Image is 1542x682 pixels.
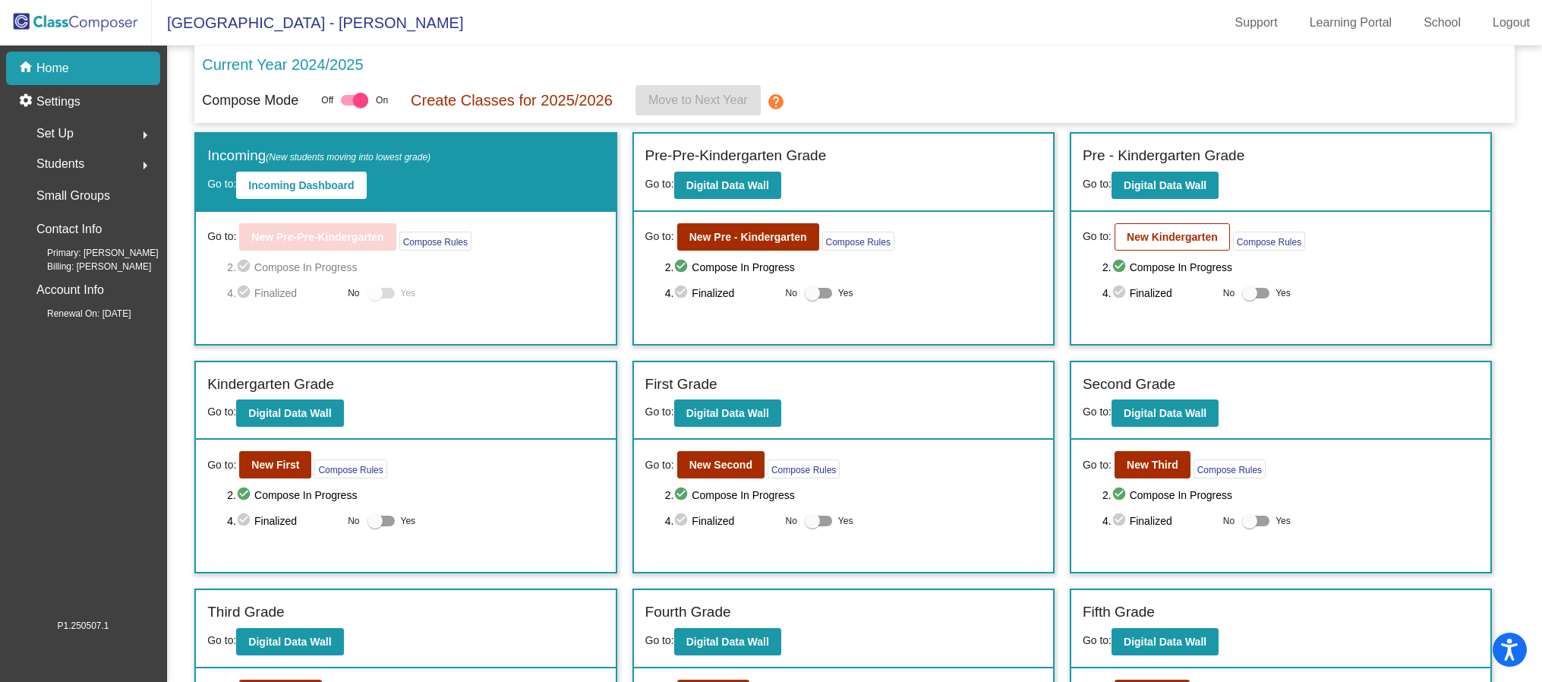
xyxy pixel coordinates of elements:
span: Set Up [36,123,74,144]
button: Compose Rules [1233,232,1305,251]
button: Compose Rules [399,232,471,251]
span: Go to: [1083,457,1112,473]
span: Go to: [645,457,674,473]
button: Move to Next Year [635,85,761,115]
a: Learning Portal [1298,11,1405,35]
label: Pre-Pre-Kindergarten Grade [645,145,827,167]
mat-icon: check_circle [236,284,254,302]
span: Go to: [645,178,674,190]
mat-icon: check_circle [236,486,254,504]
label: Third Grade [207,601,284,624]
span: No [1223,286,1235,300]
b: Digital Data Wall [686,636,769,648]
button: New Pre-Pre-Kindergarten [239,223,396,251]
span: (New students moving into lowest grade) [266,152,430,163]
label: Incoming [207,145,430,167]
b: Digital Data Wall [686,407,769,419]
button: Digital Data Wall [1112,172,1219,199]
mat-icon: check_circle [673,486,692,504]
span: 2. Compose In Progress [1102,486,1479,504]
b: New Pre - Kindergarten [689,231,807,243]
button: Digital Data Wall [674,399,781,427]
b: Incoming Dashboard [248,179,354,191]
span: No [786,286,797,300]
span: Yes [838,284,853,302]
b: Digital Data Wall [248,636,331,648]
button: Digital Data Wall [1112,628,1219,655]
span: Move to Next Year [648,93,748,106]
span: Renewal On: [DATE] [23,307,131,320]
span: 2. Compose In Progress [227,258,604,276]
p: Small Groups [36,185,110,207]
a: Logout [1481,11,1542,35]
span: Go to: [207,457,236,473]
span: Yes [1276,512,1291,530]
span: Go to: [207,178,236,190]
mat-icon: check_circle [673,258,692,276]
p: Contact Info [36,219,102,240]
button: Digital Data Wall [236,628,343,655]
label: Second Grade [1083,374,1176,396]
span: Primary: [PERSON_NAME] [23,246,159,260]
span: Go to: [1083,406,1112,418]
span: Go to: [645,406,674,418]
span: 4. Finalized [665,284,778,302]
b: Digital Data Wall [248,407,331,419]
span: No [348,286,359,300]
span: 4. Finalized [227,512,340,530]
mat-icon: arrow_right [136,156,154,175]
span: On [376,93,388,107]
b: New Kindergarten [1127,231,1218,243]
button: New Kindergarten [1115,223,1230,251]
label: Kindergarten Grade [207,374,334,396]
mat-icon: check_circle [236,258,254,276]
span: Go to: [645,634,674,646]
b: New Pre-Pre-Kindergarten [251,231,383,243]
span: No [1223,514,1235,528]
p: Compose Mode [202,90,298,111]
mat-icon: check_circle [673,512,692,530]
button: Compose Rules [822,232,894,251]
button: Incoming Dashboard [236,172,366,199]
span: Go to: [1083,178,1112,190]
p: Home [36,59,69,77]
mat-icon: home [18,59,36,77]
button: New First [239,451,311,478]
a: School [1411,11,1473,35]
p: Settings [36,93,80,111]
button: Digital Data Wall [236,399,343,427]
span: Billing: [PERSON_NAME] [23,260,151,273]
b: New First [251,459,299,471]
button: Digital Data Wall [674,628,781,655]
span: Students [36,153,84,175]
span: No [786,514,797,528]
span: [GEOGRAPHIC_DATA] - [PERSON_NAME] [152,11,463,35]
button: Compose Rules [768,459,840,478]
button: New Third [1115,451,1190,478]
span: 2. Compose In Progress [227,486,604,504]
mat-icon: check_circle [1112,284,1130,302]
button: New Second [677,451,765,478]
button: Compose Rules [314,459,386,478]
span: Yes [838,512,853,530]
label: First Grade [645,374,717,396]
button: Digital Data Wall [1112,399,1219,427]
b: Digital Data Wall [1124,407,1206,419]
span: 2. Compose In Progress [1102,258,1479,276]
b: New Second [689,459,752,471]
button: New Pre - Kindergarten [677,223,819,251]
mat-icon: check_circle [236,512,254,530]
span: Go to: [645,229,674,245]
span: 4. Finalized [1102,512,1216,530]
mat-icon: check_circle [1112,258,1130,276]
mat-icon: check_circle [1112,512,1130,530]
label: Pre - Kindergarten Grade [1083,145,1244,167]
span: Go to: [1083,634,1112,646]
span: Go to: [207,406,236,418]
span: 4. Finalized [227,284,340,302]
button: Digital Data Wall [674,172,781,199]
button: Compose Rules [1194,459,1266,478]
label: Fifth Grade [1083,601,1155,624]
b: New Third [1127,459,1178,471]
b: Digital Data Wall [1124,636,1206,648]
